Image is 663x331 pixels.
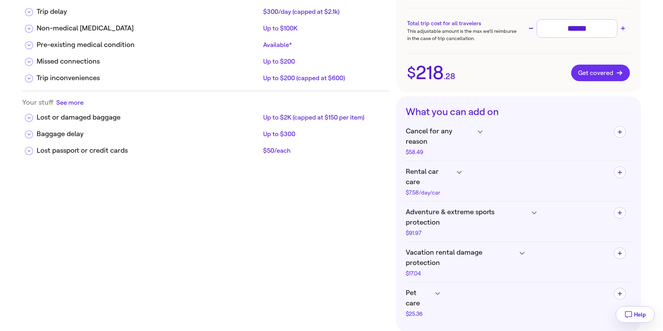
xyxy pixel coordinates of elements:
[37,40,260,50] div: Pre-existing medical condition
[406,288,608,317] h4: Pet care$25.36
[22,140,389,157] div: Lost passport or credit cards$50/each
[407,19,518,28] h3: Total trip cost for all travelers
[263,146,384,155] div: $50/each
[37,112,260,123] div: Lost or damaged baggage
[614,247,626,259] button: Add
[619,24,627,32] button: Increase trip cost
[37,7,260,17] div: Trip delay
[37,145,260,156] div: Lost passport or credit cards
[406,190,453,196] div: $7.58
[406,247,516,268] span: Vacation rental damage protection
[263,57,384,66] div: Up to $200
[37,73,260,83] div: Trip inconveniences
[22,51,389,67] div: Missed connectionsUp to $200
[444,72,445,81] span: .
[22,34,389,51] div: Pre-existing medical conditionAvailable*
[263,130,384,138] div: Up to $300
[634,311,646,318] span: Help
[22,107,389,123] div: Lost or damaged baggageUp to $2K (capped at $150 per item)
[616,306,655,323] button: Help
[445,72,455,81] span: 28
[37,56,260,67] div: Missed connections
[22,1,389,18] div: Trip delay$300/day (capped at $2.1k)
[406,167,453,187] span: Rental car care
[37,23,260,34] div: Non-medical [MEDICAL_DATA]
[614,167,626,178] button: Add
[406,167,600,196] h4: Rental car care$7.58/day/car
[263,74,384,82] div: Up to $200 (capped at $600)
[406,150,474,155] div: $58.49
[263,8,384,16] div: $300/day (capped at $2.1k)
[263,24,384,32] div: Up to $100K
[22,67,389,84] div: Trip inconveniencesUp to $200 (capped at $600)
[56,98,84,107] button: See more
[614,207,626,219] button: Add
[22,123,389,140] div: Baggage delayUp to $300
[406,271,516,276] div: $17.04
[614,288,626,300] button: Add
[37,129,260,139] div: Baggage delay
[578,69,623,76] span: Get covered
[406,126,474,147] span: Cancel for any reason
[406,207,608,236] h4: Adventure & extreme sports protection$91.97
[22,98,389,107] div: Your stuff
[263,113,384,122] div: Up to $2K (capped at $150 per item)
[406,288,432,309] span: Pet care
[407,28,518,42] p: This adjustable amount is the max we’ll reimburse in the case of trip cancellation.
[406,106,631,118] h3: What you can add on
[571,65,630,81] button: Get covered
[263,41,384,49] div: Available*
[406,311,432,317] div: $25.36
[527,24,535,32] button: Decrease trip cost
[416,64,444,82] span: 218
[22,18,389,34] div: Non-medical [MEDICAL_DATA]Up to $100K
[406,247,608,276] h4: Vacation rental damage protection$17.04
[540,22,614,35] input: Trip cost
[406,126,608,155] h4: Cancel for any reason$58.49
[406,207,528,228] span: Adventure & extreme sports protection
[406,230,528,236] div: $91.97
[419,189,440,196] span: /day/car
[614,126,626,138] button: Add
[407,66,416,80] span: $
